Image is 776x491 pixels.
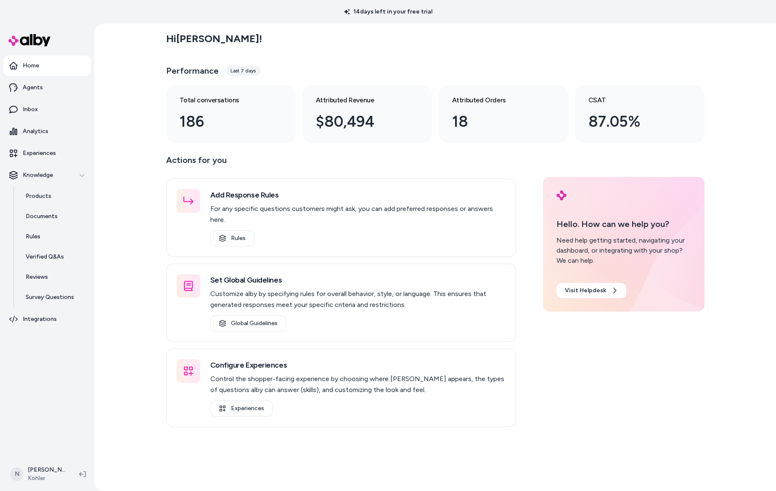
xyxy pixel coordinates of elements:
p: Integrations [23,315,57,323]
h3: Attributed Orders [452,95,541,105]
div: Last 7 days [225,66,261,76]
a: Verified Q&As [17,247,91,267]
div: 18 [452,110,541,133]
button: Knowledge [3,165,91,185]
a: Survey Questions [17,287,91,307]
a: Products [17,186,91,206]
img: alby Logo [8,34,50,46]
a: Global Guidelines [210,315,286,331]
a: Attributed Orders 18 [439,85,568,143]
div: $80,494 [316,110,405,133]
a: Rules [210,230,254,246]
p: Control the shopper-facing experience by choosing where [PERSON_NAME] appears, the types of quest... [210,374,506,395]
a: CSAT 87.05% [575,85,704,143]
a: Total conversations 186 [166,85,296,143]
a: Documents [17,206,91,227]
span: N [10,467,24,481]
a: Attributed Revenue $80,494 [302,85,432,143]
p: 14 days left in your free trial [339,8,437,16]
a: Experiences [3,143,91,163]
p: Agents [23,83,43,92]
p: Analytics [23,127,48,136]
button: N[PERSON_NAME]Kohler [5,461,72,488]
h3: Set Global Guidelines [210,274,506,286]
h3: Performance [166,65,219,77]
h2: Hi [PERSON_NAME] ! [166,32,262,45]
p: Experiences [23,149,56,157]
p: Documents [26,212,58,221]
a: Home [3,56,91,76]
a: Integrations [3,309,91,329]
a: Inbox [3,99,91,120]
p: Customize alby by specifying rules for overall behavior, style, or language. This ensures that ge... [210,288,506,310]
p: Home [23,61,39,70]
p: Hello. How can we help you? [556,218,691,230]
div: 87.05% [588,110,678,133]
h3: Add Response Rules [210,189,506,201]
p: [PERSON_NAME] [28,466,66,474]
h3: Attributed Revenue [316,95,405,105]
h3: Configure Experiences [210,359,506,371]
p: Verified Q&As [26,253,64,261]
p: Knowledge [23,171,53,179]
p: Products [26,192,51,200]
p: Actions for you [166,153,516,173]
img: alby Logo [556,190,567,200]
div: Need help getting started, navigating your dashboard, or integrating with your shop? We can help. [556,235,691,266]
h3: Total conversations [180,95,269,105]
a: Analytics [3,121,91,141]
a: Visit Helpdesk [556,283,626,298]
span: Kohler [28,474,66,483]
p: Rules [26,232,40,241]
p: Reviews [26,273,48,281]
p: Survey Questions [26,293,74,302]
p: Inbox [23,105,38,114]
a: Agents [3,77,91,98]
a: Experiences [210,400,273,416]
div: 186 [180,110,269,133]
h3: CSAT [588,95,678,105]
a: Rules [17,227,91,247]
p: For any specific questions customers might ask, you can add preferred responses or answers here. [210,203,506,225]
a: Reviews [17,267,91,287]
